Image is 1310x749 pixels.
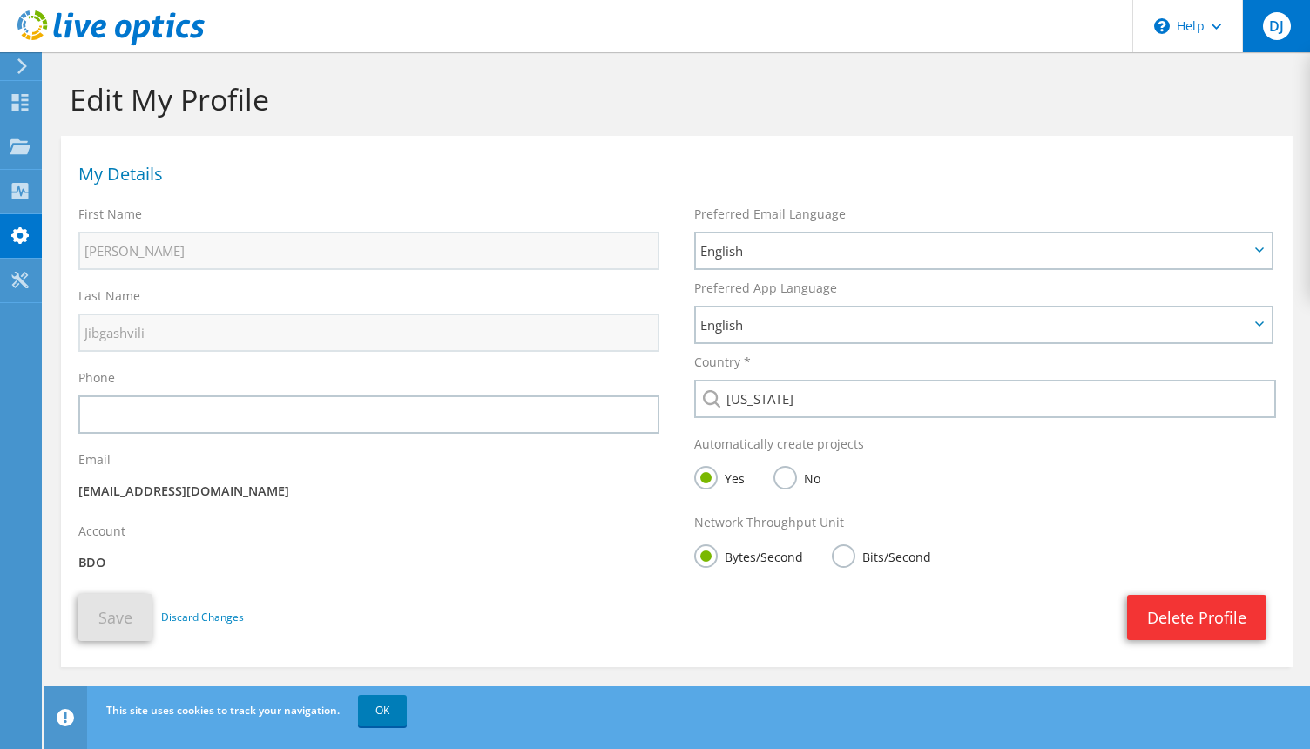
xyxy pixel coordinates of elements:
span: DJ [1263,12,1291,40]
span: This site uses cookies to track your navigation. [106,703,340,718]
label: Account [78,523,125,540]
label: Preferred Email Language [694,206,846,223]
label: Country * [694,354,751,371]
a: Discard Changes [161,608,244,627]
label: Last Name [78,287,140,305]
a: Delete Profile [1127,595,1266,640]
label: First Name [78,206,142,223]
a: OK [358,695,407,726]
label: No [773,466,820,488]
svg: \n [1154,18,1170,34]
h1: My Details [78,165,1266,183]
span: English [700,240,1249,261]
label: Phone [78,369,115,387]
label: Automatically create projects [694,435,864,453]
label: Bits/Second [832,544,931,566]
p: [EMAIL_ADDRESS][DOMAIN_NAME] [78,482,659,501]
span: English [700,314,1249,335]
label: Bytes/Second [694,544,803,566]
label: Email [78,451,111,469]
label: Yes [694,466,745,488]
label: Network Throughput Unit [694,514,844,531]
button: Save [78,594,152,641]
h1: Edit My Profile [70,81,1275,118]
label: Preferred App Language [694,280,837,297]
p: BDO [78,553,659,572]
